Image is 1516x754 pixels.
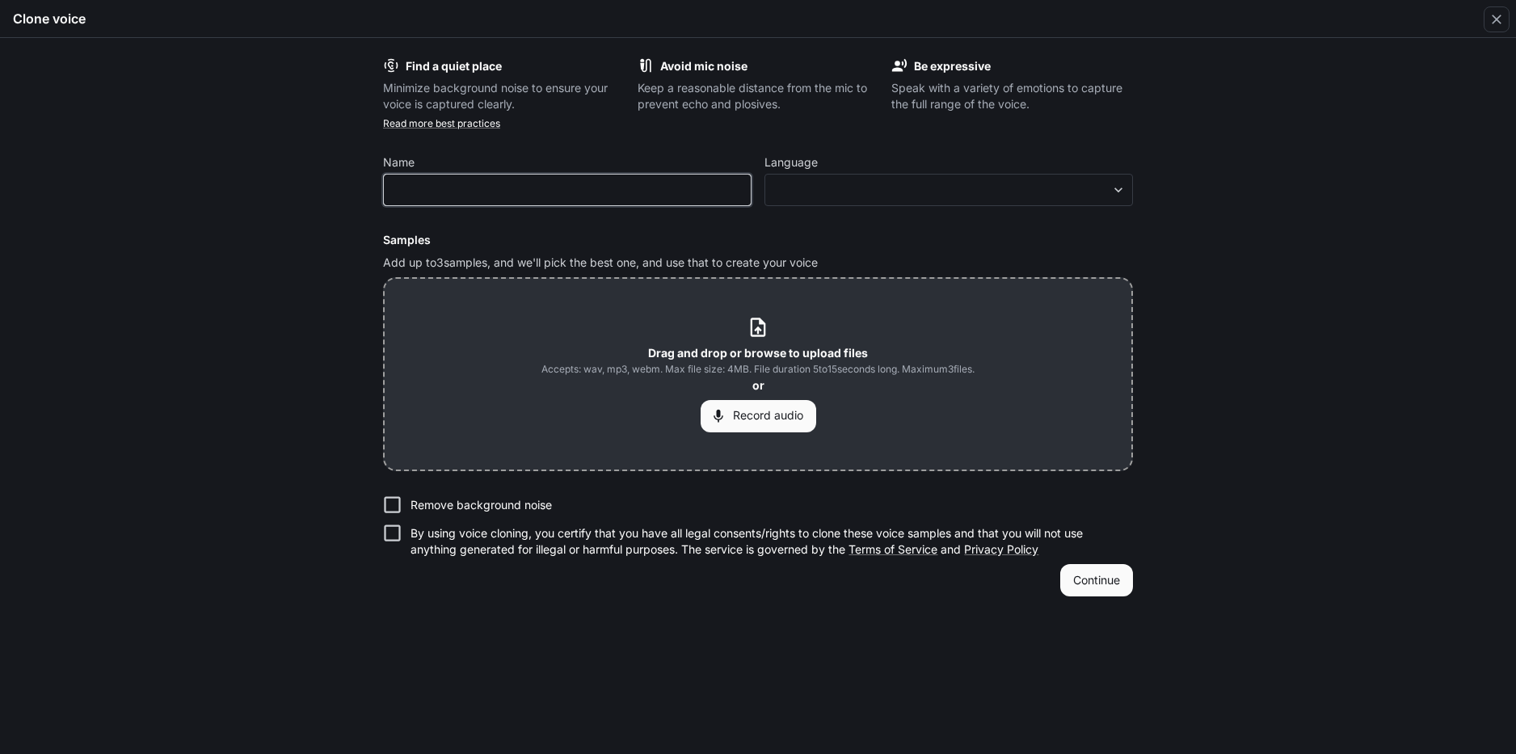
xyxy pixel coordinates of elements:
b: Find a quiet place [406,59,502,73]
b: Be expressive [914,59,991,73]
p: Remove background noise [411,497,552,513]
b: or [752,378,764,392]
p: By using voice cloning, you certify that you have all legal consents/rights to clone these voice ... [411,525,1120,558]
h6: Samples [383,232,1133,248]
a: Privacy Policy [964,542,1038,556]
h5: Clone voice [13,10,86,27]
a: Terms of Service [849,542,937,556]
p: Keep a reasonable distance from the mic to prevent echo and plosives. [638,80,879,112]
p: Language [764,157,818,168]
button: Continue [1060,564,1133,596]
p: Minimize background noise to ensure your voice is captured clearly. [383,80,625,112]
button: Record audio [701,400,816,432]
div: ​ [765,182,1132,198]
p: Name [383,157,415,168]
p: Speak with a variety of emotions to capture the full range of the voice. [891,80,1133,112]
span: Accepts: wav, mp3, webm. Max file size: 4MB. File duration 5 to 15 seconds long. Maximum 3 files. [541,361,975,377]
p: Add up to 3 samples, and we'll pick the best one, and use that to create your voice [383,255,1133,271]
b: Avoid mic noise [660,59,747,73]
b: Drag and drop or browse to upload files [648,346,868,360]
a: Read more best practices [383,117,500,129]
